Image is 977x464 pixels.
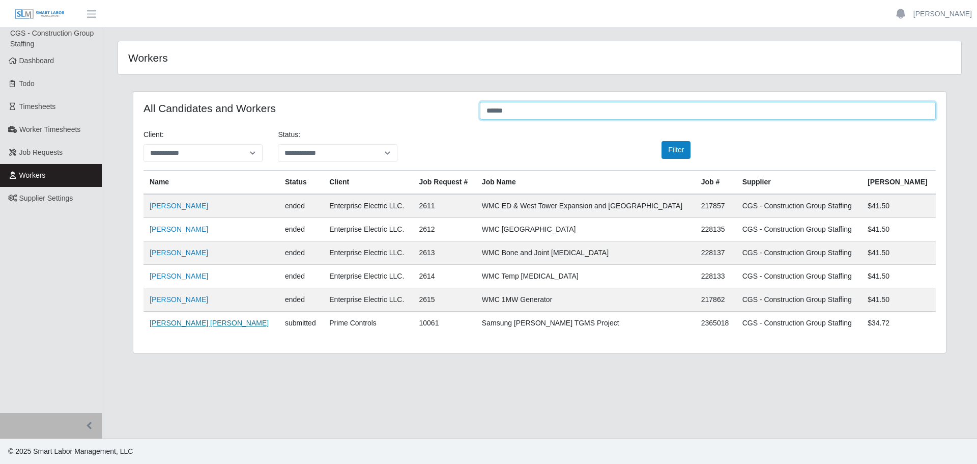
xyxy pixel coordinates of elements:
[19,194,73,202] span: Supplier Settings
[323,171,413,195] th: Client
[736,218,862,241] td: CGS - Construction Group Staffing
[279,218,323,241] td: ended
[736,288,862,312] td: CGS - Construction Group Staffing
[279,194,323,218] td: ended
[150,202,208,210] a: [PERSON_NAME]
[19,79,35,88] span: Todo
[8,447,133,455] span: © 2025 Smart Labor Management, LLC
[413,312,476,335] td: 10061
[19,57,54,65] span: Dashboard
[143,129,164,140] label: Client:
[413,265,476,288] td: 2614
[19,171,46,179] span: Workers
[413,194,476,218] td: 2611
[662,141,691,159] button: Filter
[861,218,936,241] td: $41.50
[695,171,736,195] th: Job #
[413,218,476,241] td: 2612
[19,148,63,156] span: Job Requests
[861,194,936,218] td: $41.50
[323,218,413,241] td: Enterprise Electric LLC.
[736,171,862,195] th: Supplier
[413,288,476,312] td: 2615
[413,171,476,195] th: Job Request #
[279,288,323,312] td: ended
[19,102,56,111] span: Timesheets
[476,288,695,312] td: WMC 1MW Generator
[861,312,936,335] td: $34.72
[861,265,936,288] td: $41.50
[476,241,695,265] td: WMC Bone and Joint [MEDICAL_DATA]
[476,171,695,195] th: Job Name
[323,194,413,218] td: Enterprise Electric LLC.
[476,312,695,335] td: Samsung [PERSON_NAME] TGMS Project
[736,194,862,218] td: CGS - Construction Group Staffing
[279,312,323,335] td: submitted
[476,265,695,288] td: WMC Temp [MEDICAL_DATA]
[323,241,413,265] td: Enterprise Electric LLC.
[128,51,462,64] h4: Workers
[476,218,695,241] td: WMC [GEOGRAPHIC_DATA]
[695,218,736,241] td: 228135
[279,265,323,288] td: ended
[150,272,208,280] a: [PERSON_NAME]
[323,288,413,312] td: Enterprise Electric LLC.
[279,171,323,195] th: Status
[695,241,736,265] td: 228137
[323,312,413,335] td: Prime Controls
[150,319,269,327] a: [PERSON_NAME] [PERSON_NAME]
[150,295,208,304] a: [PERSON_NAME]
[143,171,279,195] th: Name
[695,312,736,335] td: 2365018
[278,129,300,140] label: Status:
[19,125,80,133] span: Worker Timesheets
[861,241,936,265] td: $41.50
[10,29,94,48] span: CGS - Construction Group Staffing
[861,288,936,312] td: $41.50
[695,194,736,218] td: 217857
[913,9,972,19] a: [PERSON_NAME]
[143,102,465,115] h4: All Candidates and Workers
[736,265,862,288] td: CGS - Construction Group Staffing
[695,288,736,312] td: 217862
[150,225,208,233] a: [PERSON_NAME]
[323,265,413,288] td: Enterprise Electric LLC.
[695,265,736,288] td: 228133
[279,241,323,265] td: ended
[413,241,476,265] td: 2613
[476,194,695,218] td: WMC ED & West Tower Expansion and [GEOGRAPHIC_DATA]
[736,312,862,335] td: CGS - Construction Group Staffing
[14,9,65,20] img: SLM Logo
[736,241,862,265] td: CGS - Construction Group Staffing
[861,171,936,195] th: [PERSON_NAME]
[150,249,208,257] a: [PERSON_NAME]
